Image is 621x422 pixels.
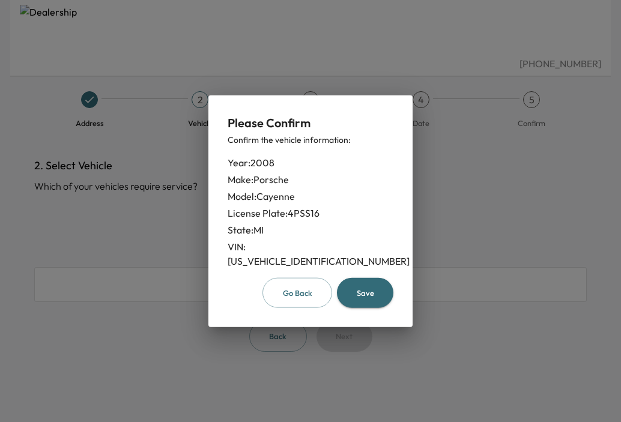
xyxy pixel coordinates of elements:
[228,222,393,237] div: State: MI
[337,277,393,308] button: Save
[228,205,393,220] div: License Plate: 4PSS16
[228,188,393,203] div: Model: Cayenne
[262,277,332,308] button: Go Back
[228,155,393,169] div: Year: 2008
[228,133,393,145] div: Confirm the vehicle information:
[228,239,393,268] div: VIN: [US_VEHICLE_IDENTIFICATION_NUMBER]
[228,172,393,186] div: Make: Porsche
[228,114,393,131] div: Please Confirm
